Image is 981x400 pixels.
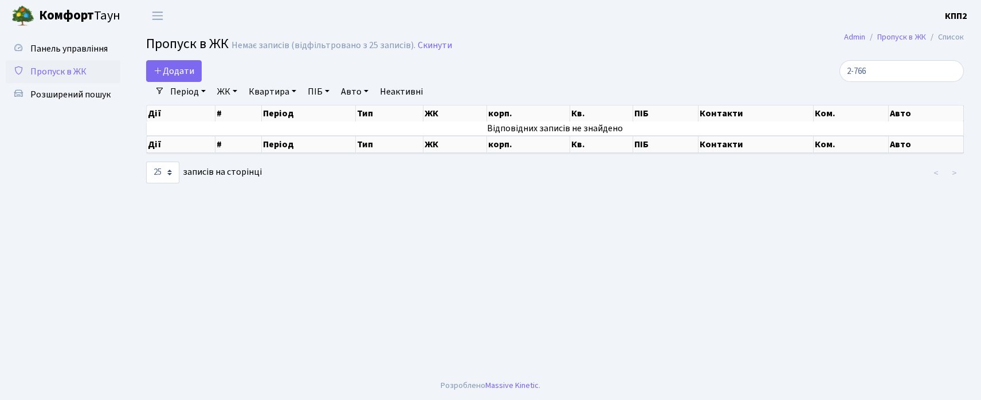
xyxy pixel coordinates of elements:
a: ЖК [213,82,242,101]
span: Розширений пошук [30,88,111,101]
th: ПІБ [633,136,699,153]
a: Додати [146,60,202,82]
span: Пропуск в ЖК [30,65,87,78]
span: Таун [39,6,120,26]
span: Додати [154,65,194,77]
th: корп. [487,136,570,153]
img: logo.png [11,5,34,28]
a: Пропуск в ЖК [877,31,926,43]
a: Скинути [418,40,452,51]
a: Період [166,82,210,101]
span: Панель управління [30,42,108,55]
th: Дії [147,136,215,153]
a: Авто [336,82,373,101]
th: ЖК [423,105,488,121]
span: Пропуск в ЖК [146,34,229,54]
a: КПП2 [945,9,967,23]
a: Розширений пошук [6,83,120,106]
th: ЖК [423,136,488,153]
th: Тип [356,105,423,121]
nav: breadcrumb [827,25,981,49]
div: Розроблено . [441,379,540,392]
th: # [215,136,262,153]
th: Дії [147,105,215,121]
th: ПІБ [633,105,699,121]
th: корп. [487,105,570,121]
input: Пошук... [839,60,964,82]
a: Пропуск в ЖК [6,60,120,83]
th: Період [262,105,356,121]
a: Massive Kinetic [485,379,539,391]
th: Тип [356,136,423,153]
th: Кв. [570,105,633,121]
th: Авто [889,136,964,153]
label: записів на сторінці [146,162,262,183]
td: Відповідних записів не знайдено [147,121,964,135]
th: Ком. [814,105,889,121]
th: Кв. [570,136,633,153]
th: Період [262,136,356,153]
div: Немає записів (відфільтровано з 25 записів). [231,40,415,51]
th: Контакти [699,105,814,121]
th: # [215,105,262,121]
a: Панель управління [6,37,120,60]
b: КПП2 [945,10,967,22]
a: Неактивні [375,82,427,101]
th: Авто [889,105,964,121]
a: Admin [844,31,865,43]
a: ПІБ [303,82,334,101]
a: Квартира [244,82,301,101]
select: записів на сторінці [146,162,179,183]
th: Ком. [814,136,889,153]
th: Контакти [699,136,814,153]
b: Комфорт [39,6,94,25]
li: Список [926,31,964,44]
button: Переключити навігацію [143,6,172,25]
